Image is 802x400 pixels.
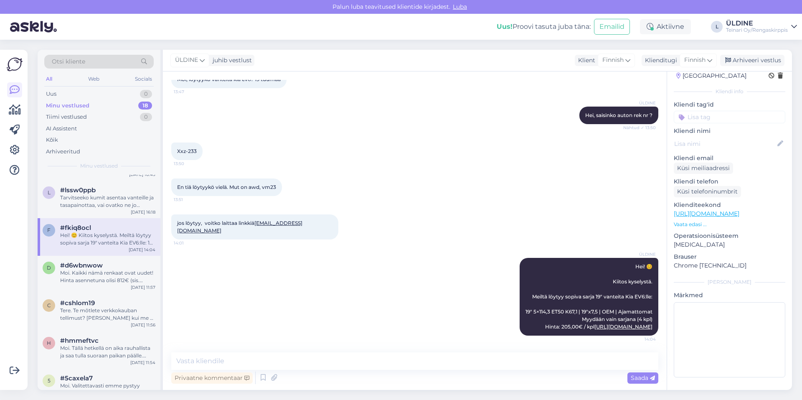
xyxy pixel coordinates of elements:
[174,240,205,246] span: 14:01
[177,148,197,154] span: Xxz-233
[60,382,155,397] div: Moi. Valitettavasti emme pystyy tulemaan hinnassa vastaan. Meillä on tällä hetkellä jo hinnat nii...
[631,374,655,382] span: Saada
[674,221,785,228] p: Vaata edasi ...
[140,90,152,98] div: 0
[450,3,470,10] span: Luba
[674,261,785,270] p: Chrome [TECHNICAL_ID]
[674,252,785,261] p: Brauser
[60,269,155,284] div: Moi. Kaikki nämä renkaat ovat uudet! Hinta asennetuna olisi 812€ (sis. renkaat, rengastyöt ja tas...
[674,163,733,174] div: Küsi meiliaadressi
[642,56,677,65] div: Klienditugi
[60,299,95,307] span: #cshlom19
[674,177,785,186] p: Kliendi telefon
[171,372,253,384] div: Privaatne kommentaar
[60,262,103,269] span: #d6wbnwow
[585,112,652,118] span: Hei, saisinko auton rek nr ?
[60,375,93,382] span: #5caxela7
[674,111,785,123] input: Lisa tag
[674,201,785,209] p: Klienditeekond
[60,194,155,209] div: Tarvitseeko kumit asentaa vanteille ja tasapainottaa, vai ovatko ne jo valmiina vanteilla?
[674,100,785,109] p: Kliendi tag'id
[60,337,99,344] span: #hmmeftvc
[46,136,58,144] div: Kõik
[60,344,155,359] div: Moi. Tällä hetkellä on aika rauhallista ja saa tulla suoraan paikan päälle. Mutta tottakai jos ha...
[130,359,155,366] div: [DATE] 11:54
[47,265,51,271] span: d
[497,23,513,31] b: Uus!
[674,240,785,249] p: [MEDICAL_DATA]
[624,251,656,257] span: ÜLDINE
[46,125,77,133] div: AI Assistent
[525,263,652,330] span: Hei! 😊 Kiitos kyselystä. Meiltä löytyy sopiva sarja 19" vanteita Kia EV6:lle: 19" 5×114,3 ET50 K6...
[131,209,155,215] div: [DATE] 16:18
[129,171,155,178] div: [DATE] 10:43
[46,148,80,156] div: Arhiveeritud
[174,196,205,203] span: 13:51
[47,227,51,233] span: f
[674,186,741,197] div: Küsi telefoninumbrit
[47,340,51,346] span: h
[80,162,118,170] span: Minu vestlused
[684,56,706,65] span: Finnish
[726,20,797,33] a: ÜLDINETeinari Oy/Rengaskirppis
[674,210,739,217] a: [URL][DOMAIN_NAME]
[175,56,198,65] span: ÜLDINE
[674,278,785,286] div: [PERSON_NAME]
[711,21,723,33] div: L
[594,324,652,330] a: [URL][DOMAIN_NAME]
[60,224,91,232] span: #fkiq8ocl
[86,74,101,84] div: Web
[140,113,152,121] div: 0
[60,186,96,194] span: #lssw0ppb
[640,19,691,34] div: Aktiivne
[52,57,85,66] span: Otsi kliente
[497,22,591,32] div: Proovi tasuta juba täna:
[575,56,595,65] div: Klient
[46,113,87,121] div: Tiimi vestlused
[624,336,656,342] span: 14:04
[129,247,155,253] div: [DATE] 14:04
[48,377,51,384] span: 5
[674,232,785,240] p: Operatsioonisüsteem
[674,291,785,300] p: Märkmed
[177,220,302,234] span: jos löytyy, voitko laittaa linkkiä
[174,89,205,95] span: 13:47
[720,55,784,66] div: Arhiveeri vestlus
[602,56,624,65] span: Finnish
[726,27,788,33] div: Teinari Oy/Rengaskirppis
[594,19,630,35] button: Emailid
[674,154,785,163] p: Kliendi email
[674,127,785,135] p: Kliendi nimi
[60,232,155,247] div: Hei! 😊 Kiitos kyselystä. Meiltä löytyy sopiva sarja 19" vanteita Kia EV6:lle: 19" 5×114,3 ET50 K6...
[7,56,23,72] img: Askly Logo
[48,189,51,196] span: l
[174,161,205,167] span: 13:50
[674,88,785,95] div: Kliendi info
[44,74,54,84] div: All
[623,125,656,131] span: Nähtud ✓ 13:50
[177,184,276,190] span: En tiä löytyykö vielä. Mut on awd, vm23
[676,71,746,80] div: [GEOGRAPHIC_DATA]
[138,102,152,110] div: 18
[131,284,155,290] div: [DATE] 11:57
[209,56,252,65] div: juhib vestlust
[46,90,56,98] div: Uus
[726,20,788,27] div: ÜLDINE
[46,102,89,110] div: Minu vestlused
[131,322,155,328] div: [DATE] 11:56
[624,100,656,106] span: ÜLDINE
[133,74,154,84] div: Socials
[674,139,776,148] input: Lisa nimi
[60,307,155,322] div: Tere. Te mõtlete verkkokauban tellimust? [PERSON_NAME] kui me ei pea toodet/tooteid siirdama- sam...
[47,302,51,308] span: c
